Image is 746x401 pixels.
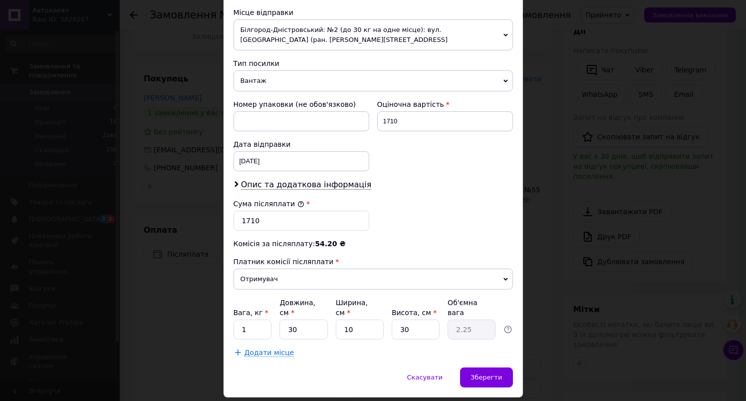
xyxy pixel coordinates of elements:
label: Ширина, см [336,299,368,317]
span: Платник комісії післяплати [234,258,334,266]
span: Опис та додаткова інформація [241,180,372,190]
label: Висота, см [392,309,437,317]
div: Комісія за післяплату: [234,239,513,249]
span: 54.20 ₴ [315,240,345,248]
span: Білгород-Дністровський: №2 (до 30 кг на одне місце): вул. [GEOGRAPHIC_DATA] (ран. [PERSON_NAME][S... [234,19,513,50]
div: Оціночна вартість [377,99,513,109]
label: Довжина, см [279,299,315,317]
div: Номер упаковки (не обов'язково) [234,99,369,109]
span: Отримувач [234,269,513,290]
label: Вага, кг [234,309,268,317]
span: Тип посилки [234,59,279,67]
span: Місце відправки [234,8,294,16]
div: Дата відправки [234,139,369,149]
span: Вантаж [234,70,513,91]
div: Об'ємна вага [448,298,496,318]
label: Сума післяплати [234,200,304,208]
span: Зберегти [471,374,502,381]
span: Додати місце [245,349,294,357]
span: Скасувати [407,374,443,381]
